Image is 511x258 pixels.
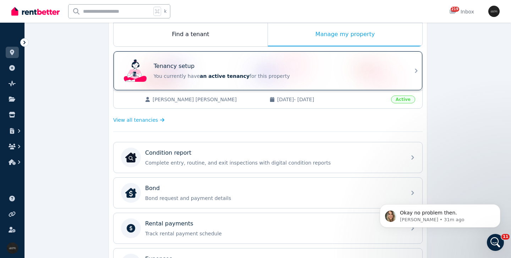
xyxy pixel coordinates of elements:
[114,142,422,173] a: Condition reportCondition reportComplete entry, routine, and exit inspections with digital condit...
[145,149,191,157] p: Condition report
[277,96,387,103] span: [DATE] - [DATE]
[114,213,422,243] a: Rental paymentsTrack rental payment schedule
[164,8,166,14] span: k
[145,159,402,166] p: Complete entry, routine, and exit inspections with digital condition reports
[145,184,160,193] p: Bond
[488,6,500,17] img: Iconic Realty Pty Ltd
[487,234,504,251] iframe: Intercom live chat
[154,73,402,80] p: You currently have for this property
[391,96,415,103] span: Active
[449,8,474,15] div: Inbox
[145,230,402,237] p: Track rental payment schedule
[11,6,60,17] img: RentBetter
[124,59,147,82] img: Tenancy setup
[113,116,165,124] a: View all tenancies
[501,234,510,240] span: 11
[113,116,158,124] span: View all tenancies
[154,62,194,70] p: Tenancy setup
[125,187,137,199] img: Bond
[114,51,422,90] a: Tenancy setupTenancy setupYou currently havean active tenancyfor this property
[369,189,511,239] iframe: Intercom notifications message
[451,7,459,12] span: 219
[268,23,422,46] div: Manage my property
[114,178,422,208] a: BondBondBond request and payment details
[145,219,193,228] p: Rental payments
[200,73,249,79] span: an active tenancy
[114,23,268,46] div: Find a tenant
[125,152,137,163] img: Condition report
[145,195,402,202] p: Bond request and payment details
[7,242,18,254] img: Iconic Realty Pty Ltd
[153,96,262,103] span: [PERSON_NAME] [PERSON_NAME]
